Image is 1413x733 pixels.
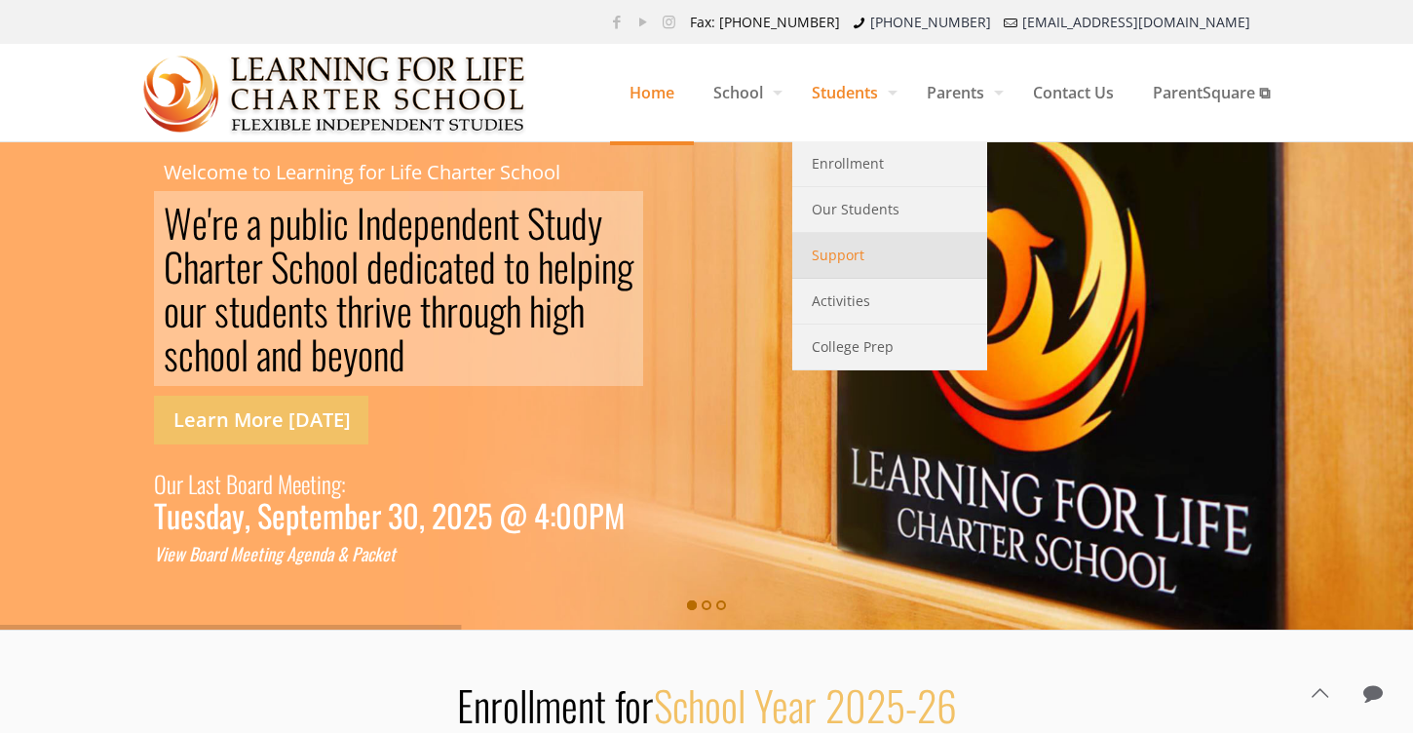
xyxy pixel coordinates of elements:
[335,245,351,289] div: o
[180,503,194,527] div: e
[255,289,272,332] div: d
[617,245,633,289] div: g
[792,63,907,122] span: Students
[383,245,399,289] div: e
[792,233,987,279] a: Support
[453,245,464,289] div: t
[529,289,545,332] div: h
[164,245,183,289] div: C
[309,503,323,527] div: e
[439,245,453,289] div: a
[632,12,653,31] a: YouTube icon
[343,332,358,376] div: y
[402,503,419,527] div: 0
[287,289,303,332] div: n
[154,503,167,527] div: T
[299,503,309,527] div: t
[792,44,907,141] a: Students
[431,289,446,332] div: h
[358,332,373,376] div: o
[317,464,322,503] div: i
[538,245,554,289] div: h
[286,332,303,376] div: d
[178,332,194,376] div: c
[194,332,210,376] div: h
[555,201,571,245] div: u
[318,201,325,245] div: l
[179,289,195,332] div: u
[333,201,349,245] div: c
[545,289,553,332] div: i
[419,503,425,527] div: ,
[420,289,431,332] div: t
[1001,13,1020,31] i: mail
[1133,63,1289,122] span: ParentSquare ⧉
[445,201,461,245] div: n
[194,503,206,527] div: s
[366,245,383,289] div: d
[238,464,248,503] div: o
[320,245,335,289] div: o
[554,245,569,289] div: e
[610,44,694,141] a: Home
[336,289,347,332] div: t
[446,289,458,332] div: r
[694,44,792,141] a: School
[167,542,174,566] div: e
[229,289,240,332] div: t
[907,63,1013,122] span: Parents
[271,332,286,376] div: n
[322,464,331,503] div: n
[382,289,397,332] div: v
[344,503,358,527] div: b
[176,464,183,503] div: r
[382,542,390,566] div: e
[167,464,176,503] div: u
[164,332,178,376] div: s
[249,542,257,566] div: e
[463,503,477,527] div: 2
[347,289,363,332] div: h
[545,201,555,245] div: t
[572,503,589,527] div: 0
[286,201,301,245] div: u
[571,201,588,245] div: d
[1022,13,1250,31] a: [EMAIL_ADDRESS][DOMAIN_NAME]
[301,201,318,245] div: b
[174,542,185,566] div: w
[251,245,263,289] div: r
[550,503,555,527] div: :
[399,245,415,289] div: d
[314,289,328,332] div: s
[870,13,991,31] a: [PHONE_NUMBER]
[192,201,208,245] div: e
[363,289,374,332] div: r
[694,63,792,122] span: School
[257,542,263,566] div: t
[325,201,333,245] div: i
[389,332,405,376] div: d
[219,503,232,527] div: a
[211,201,223,245] div: r
[423,245,439,289] div: c
[288,245,304,289] div: c
[286,542,295,566] div: A
[371,503,381,527] div: r
[458,289,474,332] div: o
[319,542,326,566] div: d
[212,542,218,566] div: r
[210,332,225,376] div: o
[388,503,402,527] div: 3
[257,503,272,527] div: S
[361,542,367,566] div: a
[659,12,679,31] a: Instagram icon
[464,245,479,289] div: e
[374,289,382,332] div: i
[286,503,299,527] div: p
[304,245,320,289] div: h
[267,542,275,566] div: n
[1013,63,1133,122] span: Contact Us
[589,503,604,527] div: P
[1013,44,1133,141] a: Contact Us
[907,44,1013,141] a: Parents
